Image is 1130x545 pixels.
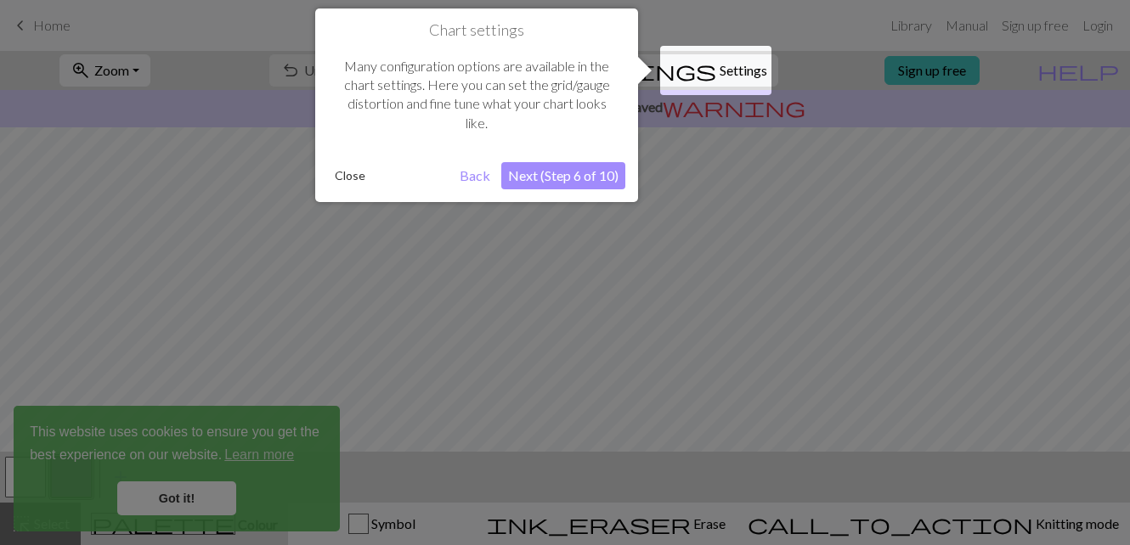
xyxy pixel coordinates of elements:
button: Close [328,163,372,188]
button: Next (Step 6 of 10) [501,162,625,189]
h1: Chart settings [328,21,625,40]
div: Chart settings [315,8,638,202]
div: Many configuration options are available in the chart settings. Here you can set the grid/gauge d... [328,40,625,150]
button: Back [453,162,497,189]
